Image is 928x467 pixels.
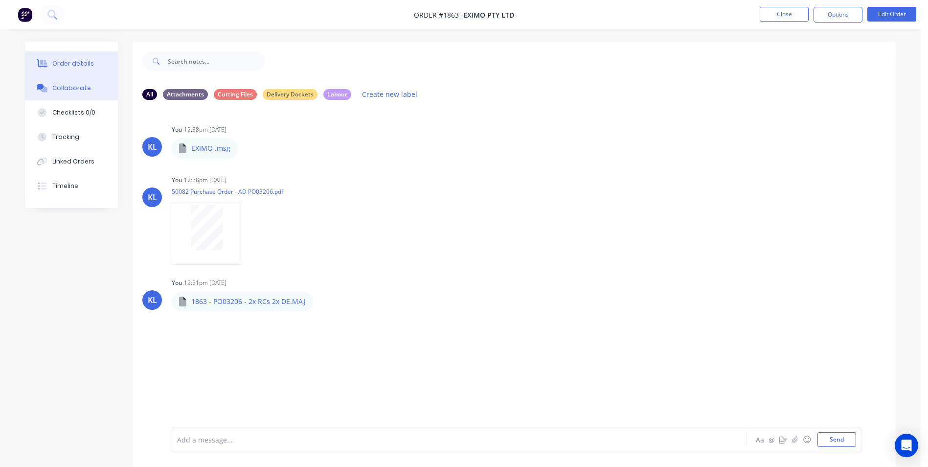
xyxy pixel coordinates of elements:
div: Collaborate [52,84,91,93]
button: Create new label [357,88,423,101]
div: 12:38pm [DATE] [184,176,226,185]
p: EXIMO .msg [191,143,230,153]
button: Timeline [25,174,118,198]
button: Order details [25,51,118,76]
div: Cutting Files [214,89,257,100]
div: You [172,125,182,134]
div: Timeline [52,182,78,190]
div: Delivery Dockets [263,89,317,100]
button: Tracking [25,125,118,149]
div: Open Intercom Messenger [895,434,918,457]
p: 50082 Purchase Order - AD PO03206.pdf [172,187,283,196]
span: Eximo Pty Ltd [463,10,514,20]
div: Attachments [163,89,208,100]
button: Options [814,7,862,23]
div: Linked Orders [52,157,94,166]
span: Order #1863 - [414,10,463,20]
button: @ [766,434,777,445]
div: Checklists 0/0 [52,108,95,117]
div: Labour [323,89,351,100]
div: Order details [52,59,94,68]
button: Linked Orders [25,149,118,174]
p: 1863 - PO03206 - 2x RCs 2x DE.MAJ [191,297,306,306]
div: Tracking [52,133,79,141]
button: ☺ [801,434,813,445]
button: Aa [754,434,766,445]
div: KL [148,141,157,153]
div: You [172,176,182,185]
button: Close [760,7,809,22]
div: KL [148,191,157,203]
input: Search notes... [168,51,265,71]
button: Checklists 0/0 [25,100,118,125]
div: 12:38pm [DATE] [184,125,226,134]
div: 12:51pm [DATE] [184,279,226,287]
button: Send [817,432,856,447]
div: KL [148,294,157,306]
div: You [172,279,182,287]
button: Collaborate [25,76,118,100]
img: Factory [18,7,32,22]
div: All [142,89,157,100]
button: Edit Order [867,7,916,22]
